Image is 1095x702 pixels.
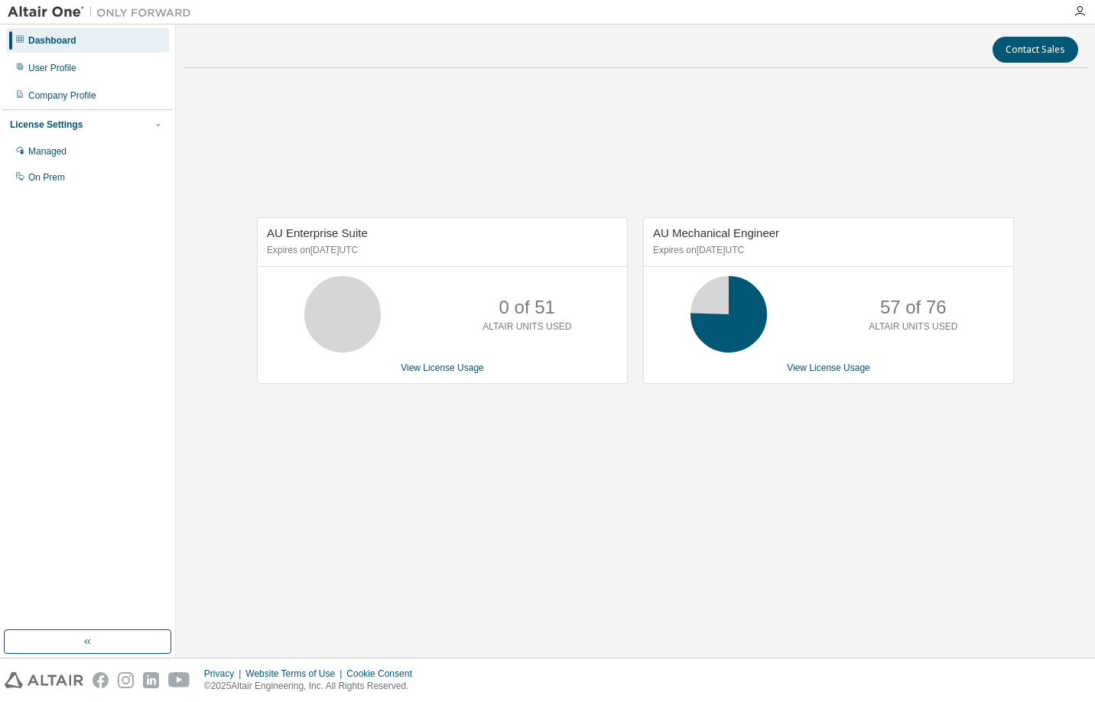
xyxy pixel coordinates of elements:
[168,672,190,688] img: youtube.svg
[93,672,109,688] img: facebook.svg
[143,672,159,688] img: linkedin.svg
[5,672,83,688] img: altair_logo.svg
[28,89,96,102] div: Company Profile
[267,244,614,257] p: Expires on [DATE] UTC
[10,119,83,131] div: License Settings
[245,668,346,680] div: Website Terms of Use
[28,145,67,158] div: Managed
[993,37,1078,63] button: Contact Sales
[204,680,421,693] p: © 2025 Altair Engineering, Inc. All Rights Reserved.
[346,668,421,680] div: Cookie Consent
[653,226,779,239] span: AU Mechanical Engineer
[483,320,571,333] p: ALTAIR UNITS USED
[787,362,870,373] a: View License Usage
[880,294,947,320] p: 57 of 76
[118,672,134,688] img: instagram.svg
[653,244,1000,257] p: Expires on [DATE] UTC
[869,320,957,333] p: ALTAIR UNITS USED
[28,62,76,74] div: User Profile
[499,294,555,320] p: 0 of 51
[8,5,199,20] img: Altair One
[401,362,484,373] a: View License Usage
[204,668,245,680] div: Privacy
[267,226,368,239] span: AU Enterprise Suite
[28,171,65,184] div: On Prem
[28,34,76,47] div: Dashboard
